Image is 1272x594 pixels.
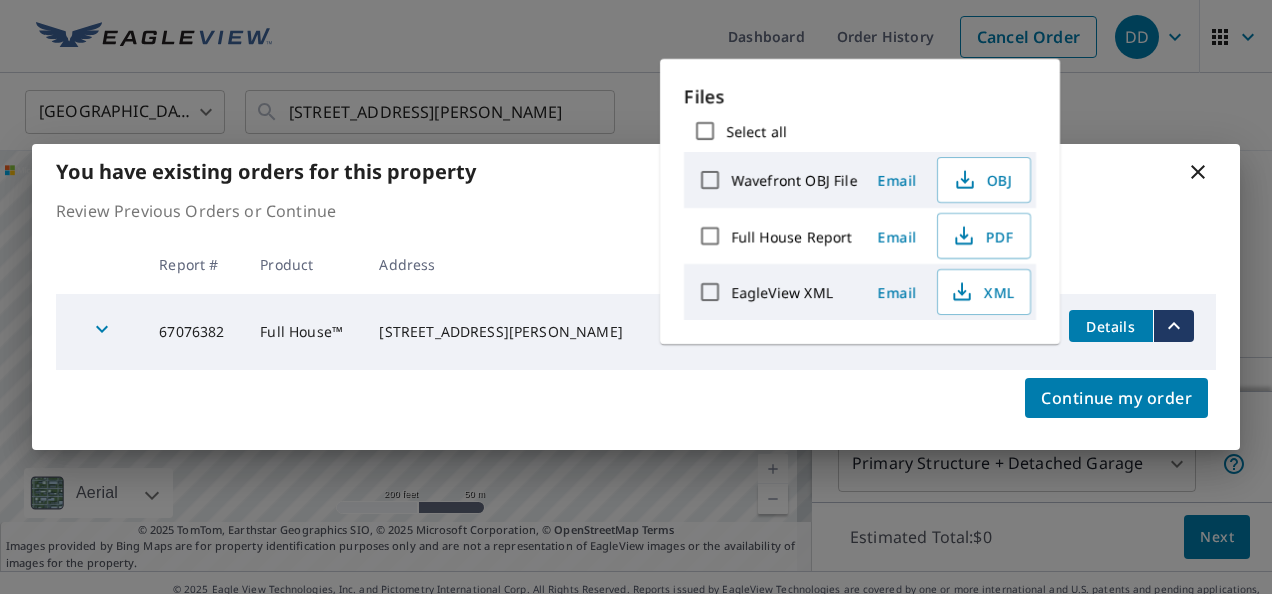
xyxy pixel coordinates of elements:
label: EagleView XML [731,283,833,302]
span: Email [873,171,921,190]
button: OBJ [937,157,1031,203]
button: filesDropdownBtn-67076382 [1153,310,1194,342]
label: Full House Report [731,227,852,246]
button: Email [865,165,929,196]
th: Address [363,235,649,294]
span: OBJ [950,168,1014,192]
span: XML [950,280,1014,304]
span: PDF [950,224,1014,248]
b: You have existing orders for this property [56,158,476,185]
td: Full House™ [244,294,363,370]
p: Review Previous Orders or Continue [56,199,1216,223]
button: XML [937,269,1031,315]
button: Email [865,277,929,308]
label: Select all [726,122,787,141]
div: [STREET_ADDRESS][PERSON_NAME] [379,322,633,342]
button: Email [865,221,929,252]
td: [DATE] [650,294,730,370]
td: 67076382 [143,294,244,370]
span: Details [1081,317,1141,336]
span: Email [873,227,921,246]
span: Continue my order [1041,384,1192,412]
label: Wavefront OBJ File [731,171,857,190]
th: Date [650,235,730,294]
p: Files [684,83,1036,110]
span: Email [873,283,921,302]
button: PDF [937,213,1031,259]
th: Report # [143,235,244,294]
th: Product [244,235,363,294]
button: Continue my order [1025,378,1208,418]
button: detailsBtn-67076382 [1069,310,1153,342]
